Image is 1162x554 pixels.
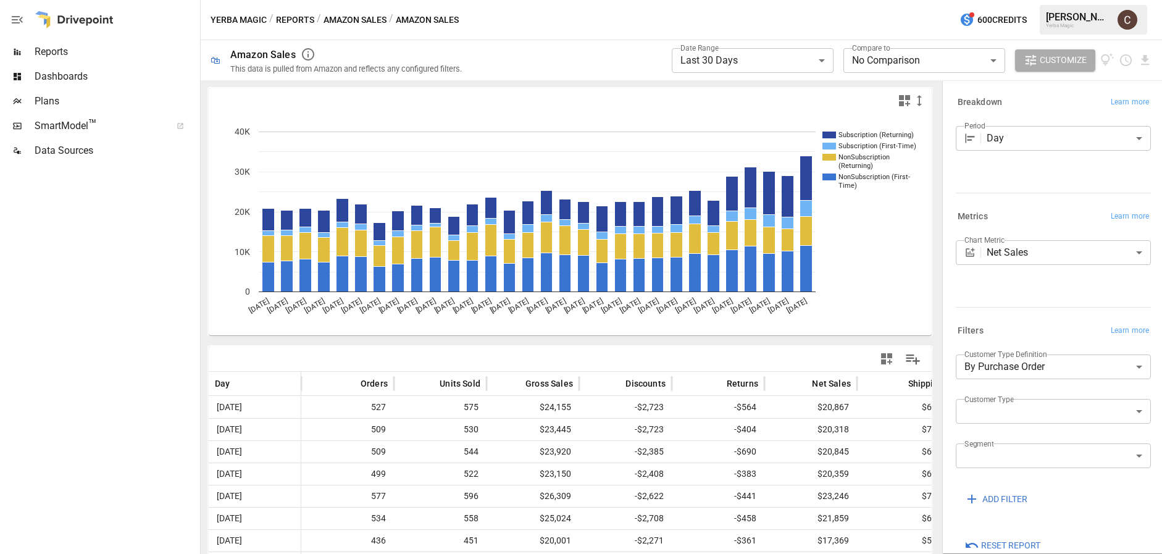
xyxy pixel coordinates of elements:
[493,419,573,440] span: $23,445
[600,296,622,315] text: [DATE]
[1119,53,1133,67] button: Schedule report
[680,43,719,53] label: Date Range
[958,210,988,224] h6: Metrics
[493,463,573,485] span: $23,150
[812,377,851,390] span: Net Sales
[838,131,914,139] text: Subscription (Returning)
[470,296,493,315] text: [DATE]
[838,162,873,170] text: (Returning)
[400,485,480,507] span: 596
[307,463,388,485] span: 499
[964,394,1014,405] label: Customer Type
[585,397,666,418] span: -$2,723
[215,397,295,418] span: [DATE]
[678,441,758,463] span: -$690
[235,127,250,136] text: 40K
[1111,211,1149,223] span: Learn more
[396,296,419,315] text: [DATE]
[678,419,758,440] span: -$404
[389,12,393,28] div: /
[678,463,758,485] span: -$383
[711,296,734,315] text: [DATE]
[544,296,567,315] text: [DATE]
[838,142,916,150] text: Subscription (First-Time)
[793,375,811,392] button: Sort
[618,296,641,315] text: [DATE]
[451,296,474,315] text: [DATE]
[958,96,1002,109] h6: Breakdown
[863,419,943,440] span: $703
[245,287,250,296] text: 0
[607,375,624,392] button: Sort
[1111,96,1149,109] span: Learn more
[307,419,388,440] span: 509
[35,143,198,158] span: Data Sources
[678,530,758,552] span: -$361
[964,120,985,131] label: Period
[211,12,267,28] button: Yerba Magic
[1138,53,1152,67] button: Download report
[678,508,758,529] span: -$458
[863,463,943,485] span: $659
[585,530,666,552] span: -$2,271
[982,492,1027,507] span: ADD FILTER
[317,12,321,28] div: /
[35,44,198,59] span: Reports
[88,117,97,132] span: ™
[562,296,585,315] text: [DATE]
[35,119,163,133] span: SmartModel
[899,345,927,373] button: Manage Columns
[215,463,295,485] span: [DATE]
[771,485,851,507] span: $23,246
[400,508,480,529] span: 558
[964,439,993,449] label: Segment
[585,441,666,463] span: -$2,385
[248,296,270,315] text: [DATE]
[1040,52,1087,68] span: Customize
[771,463,851,485] span: $20,359
[680,54,738,66] span: Last 30 Days
[785,296,808,315] text: [DATE]
[525,377,573,390] span: Gross Sales
[771,530,851,552] span: $17,369
[585,419,666,440] span: -$2,723
[307,485,388,507] span: 577
[400,419,480,440] span: 530
[400,463,480,485] span: 522
[585,463,666,485] span: -$2,408
[890,375,907,392] button: Sort
[525,296,548,315] text: [DATE]
[235,207,250,217] text: 20K
[748,296,771,315] text: [DATE]
[838,182,857,190] text: Time)
[215,377,230,390] span: Day
[215,508,295,529] span: [DATE]
[400,530,480,552] span: 451
[285,296,307,315] text: [DATE]
[727,377,758,390] span: Returns
[322,296,345,315] text: [DATE]
[307,508,388,529] span: 534
[232,375,249,392] button: Sort
[235,167,250,177] text: 30K
[235,247,250,257] text: 10K
[771,397,851,418] span: $20,867
[767,296,790,315] text: [DATE]
[771,419,851,440] span: $20,318
[1118,10,1137,30] img: Colin Fiala
[307,530,388,552] span: 436
[958,324,984,338] h6: Filters
[209,113,922,335] div: A chart.
[35,94,198,109] span: Plans
[1100,49,1114,72] button: View documentation
[230,49,296,61] div: Amazon Sales
[678,397,758,418] span: -$564
[215,441,295,463] span: [DATE]
[215,419,295,440] span: [DATE]
[585,485,666,507] span: -$2,622
[493,485,573,507] span: $26,309
[215,530,295,552] span: [DATE]
[276,12,314,28] button: Reports
[1111,325,1149,337] span: Learn more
